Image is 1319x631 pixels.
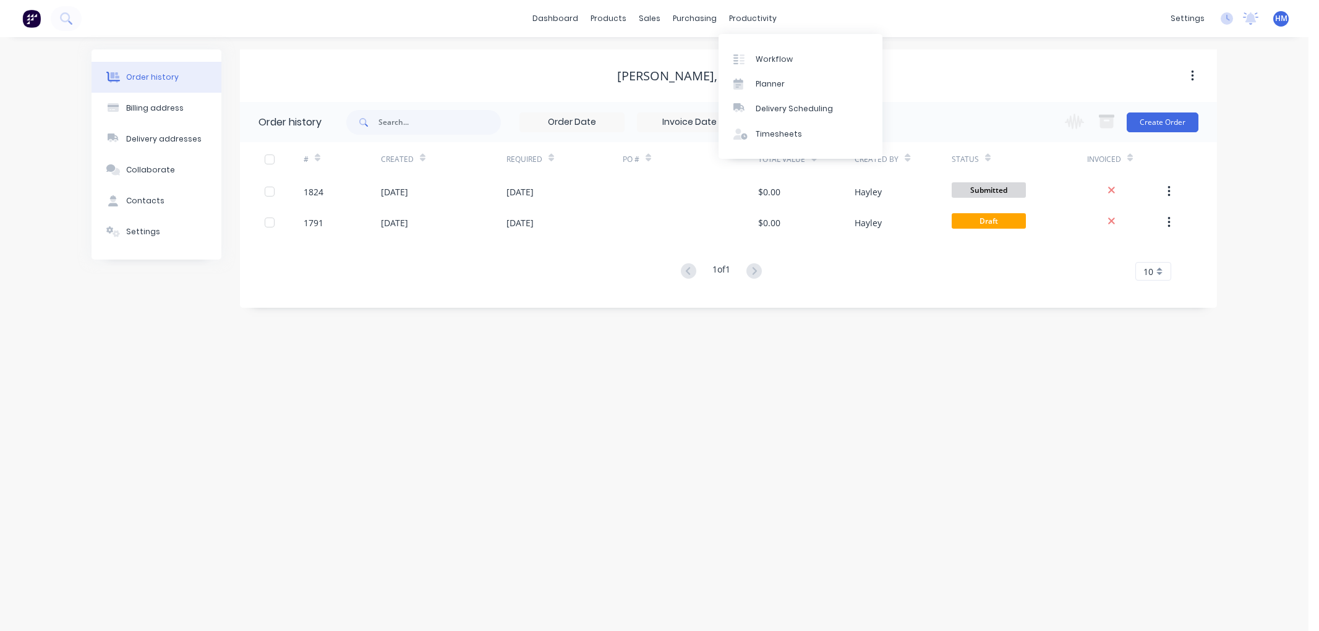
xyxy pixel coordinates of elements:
[126,72,179,83] div: Order history
[381,154,414,165] div: Created
[952,182,1026,198] span: Submitted
[719,122,882,146] a: Timesheets
[92,185,221,216] button: Contacts
[304,216,323,229] div: 1791
[855,142,951,176] div: Created By
[304,185,323,198] div: 1824
[758,185,780,198] div: $0.00
[126,164,175,176] div: Collaborate
[22,9,41,28] img: Factory
[92,155,221,185] button: Collaborate
[756,103,833,114] div: Delivery Scheduling
[855,216,882,229] div: Hayley
[623,154,639,165] div: PO #
[92,124,221,155] button: Delivery addresses
[506,216,534,229] div: [DATE]
[258,115,322,130] div: Order history
[952,142,1087,176] div: Status
[756,129,802,140] div: Timesheets
[378,110,501,135] input: Search...
[1164,9,1211,28] div: settings
[1087,142,1164,176] div: Invoiced
[952,154,979,165] div: Status
[506,185,534,198] div: [DATE]
[506,154,542,165] div: Required
[617,69,840,83] div: [PERSON_NAME], S & [PERSON_NAME]
[623,142,758,176] div: PO #
[381,216,408,229] div: [DATE]
[1143,265,1153,278] span: 10
[719,46,882,71] a: Workflow
[526,9,584,28] a: dashboard
[1275,13,1287,24] span: HM
[756,54,793,65] div: Workflow
[1127,112,1198,132] button: Create Order
[126,195,164,206] div: Contacts
[92,93,221,124] button: Billing address
[712,263,730,281] div: 1 of 1
[719,96,882,121] a: Delivery Scheduling
[304,142,381,176] div: #
[92,216,221,247] button: Settings
[92,62,221,93] button: Order history
[758,216,780,229] div: $0.00
[667,9,723,28] div: purchasing
[304,154,309,165] div: #
[520,113,624,132] input: Order Date
[126,133,202,145] div: Delivery addresses
[633,9,667,28] div: sales
[126,226,160,237] div: Settings
[952,213,1026,229] span: Draft
[1087,154,1121,165] div: Invoiced
[638,113,741,132] input: Invoice Date
[126,103,184,114] div: Billing address
[381,142,506,176] div: Created
[381,185,408,198] div: [DATE]
[855,185,882,198] div: Hayley
[506,142,623,176] div: Required
[719,72,882,96] a: Planner
[756,78,785,90] div: Planner
[584,9,633,28] div: products
[723,9,783,28] div: productivity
